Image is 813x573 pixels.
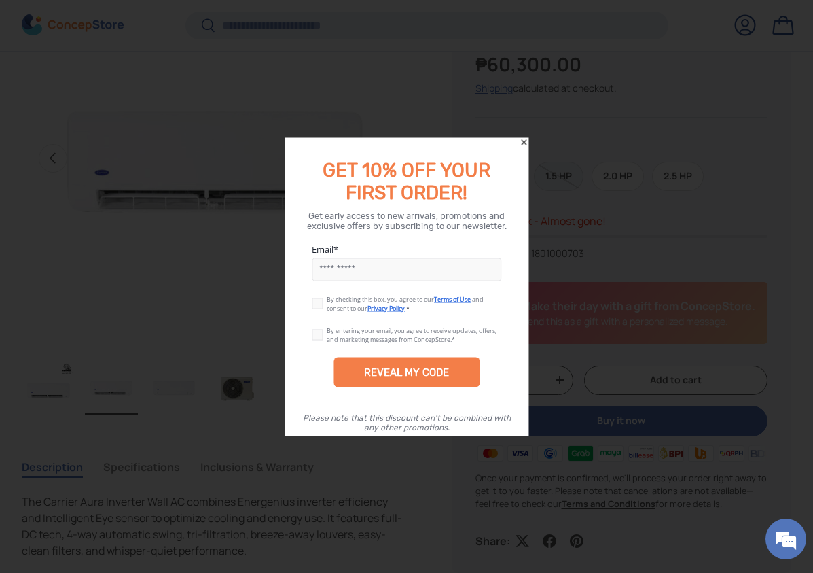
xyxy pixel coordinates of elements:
[327,294,434,303] span: By checking this box, you agree to our
[301,210,512,230] div: Get early access to new arrivals, promotions and exclusive offers by subscribing to our newsletter.
[364,366,449,378] div: REVEAL MY CODE
[298,413,515,432] div: Please note that this discount can’t be combined with any other promotions.
[323,158,490,203] span: GET 10% OFF YOUR FIRST ORDER!
[333,357,480,387] div: REVEAL MY CODE
[327,326,496,343] div: By entering your email, you agree to receive updates, offers, and marketing messages from ConcepS...
[327,294,484,312] span: and consent to our
[519,137,528,147] div: Close
[367,303,405,312] a: Privacy Policy
[312,243,501,255] label: Email
[434,294,471,303] a: Terms of Use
